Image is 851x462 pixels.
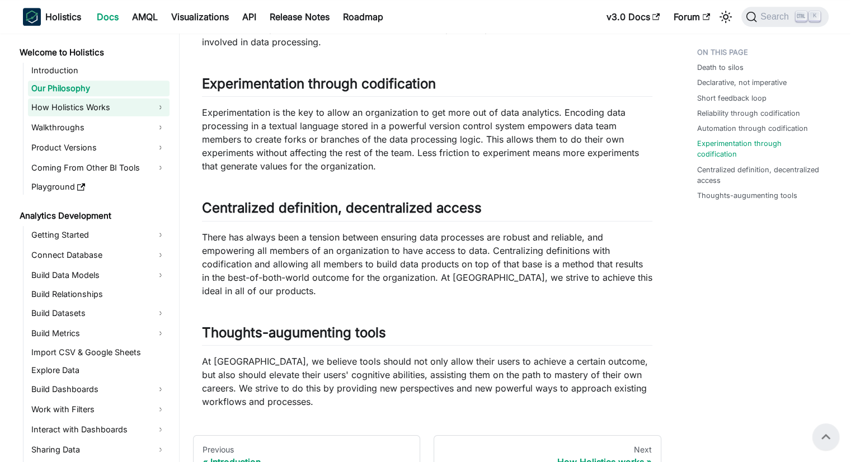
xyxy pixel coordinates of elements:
a: Build Data Models [28,266,170,284]
a: Coming From Other BI Tools [28,159,170,177]
a: API [236,8,263,26]
a: Experimentation through codification [697,138,822,159]
kbd: K [809,11,820,21]
a: Our Philosophy [28,81,170,96]
a: Reliability through codification [697,108,800,119]
a: Product Versions [28,139,170,157]
a: Analytics Development [16,208,170,224]
a: Work with Filters [28,400,170,418]
button: Scroll back to top [812,423,839,450]
a: Introduction [28,63,170,78]
a: Connect Database [28,246,170,264]
a: Explore Data [28,362,170,378]
nav: Docs sidebar [12,34,180,462]
a: Playground [28,179,170,195]
a: Sharing Data [28,441,170,459]
div: Next [443,445,652,455]
a: AMQL [125,8,164,26]
a: Docs [90,8,125,26]
h2: Thoughts-augumenting tools [202,324,652,346]
a: Thoughts-augumenting tools [697,190,797,201]
a: Build Dashboards [28,380,170,398]
a: Short feedback loop [697,93,767,103]
a: Release Notes [263,8,336,26]
a: Automation through codification [697,123,808,134]
img: Holistics [23,8,41,26]
a: Forum [667,8,717,26]
b: Holistics [45,10,81,23]
a: Walkthroughs [28,119,170,136]
p: Experimentation is the key to allow an organization to get more out of data analytics. Encoding d... [202,106,652,173]
div: Previous [203,445,411,455]
a: Build Metrics [28,324,170,342]
a: Declarative, not imperative [697,77,787,88]
a: Build Relationships [28,286,170,302]
a: Import CSV & Google Sheets [28,345,170,360]
span: Search [757,12,796,22]
a: Build Datasets [28,304,170,322]
a: HolisticsHolistics [23,8,81,26]
h2: Experimentation through codification [202,76,652,97]
a: v3.0 Docs [600,8,667,26]
a: Death to silos [697,62,744,73]
a: Getting Started [28,226,170,244]
a: Welcome to Holistics [16,45,170,60]
a: Centralized definition, decentralized access [697,164,822,186]
a: Interact with Dashboards [28,421,170,439]
a: Visualizations [164,8,236,26]
a: How Holistics Works [28,98,170,116]
p: There has always been a tension between ensuring data processes are robust and reliable, and empo... [202,230,652,298]
a: Roadmap [336,8,390,26]
button: Switch between dark and light mode (currently light mode) [717,8,735,26]
h2: Centralized definition, decentralized access [202,200,652,221]
button: Search (Ctrl+K) [741,7,828,27]
p: At [GEOGRAPHIC_DATA], we believe tools should not only allow their users to achieve a certain out... [202,355,652,408]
